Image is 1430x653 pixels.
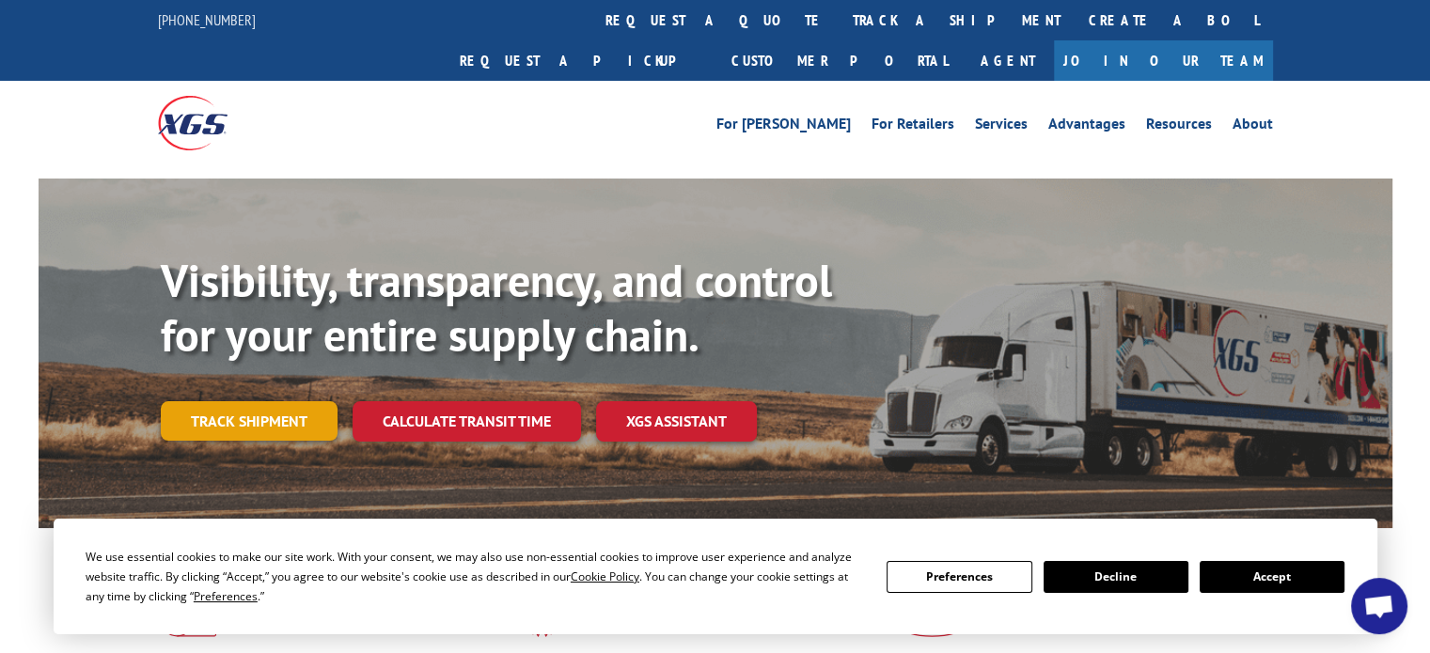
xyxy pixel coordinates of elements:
[1200,561,1344,593] button: Accept
[86,547,864,606] div: We use essential cookies to make our site work. With your consent, we may also use non-essential ...
[1044,561,1188,593] button: Decline
[571,568,639,584] span: Cookie Policy
[194,588,258,604] span: Preferences
[596,401,757,442] a: XGS ASSISTANT
[872,117,954,137] a: For Retailers
[717,40,962,81] a: Customer Portal
[962,40,1054,81] a: Agent
[1233,117,1273,137] a: About
[1054,40,1273,81] a: Join Our Team
[887,561,1031,593] button: Preferences
[1351,578,1407,634] a: Open chat
[161,401,338,441] a: Track shipment
[716,117,851,137] a: For [PERSON_NAME]
[54,519,1377,634] div: Cookie Consent Prompt
[446,40,717,81] a: Request a pickup
[158,10,256,29] a: [PHONE_NUMBER]
[1048,117,1125,137] a: Advantages
[1146,117,1212,137] a: Resources
[353,401,581,442] a: Calculate transit time
[161,251,832,364] b: Visibility, transparency, and control for your entire supply chain.
[975,117,1028,137] a: Services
